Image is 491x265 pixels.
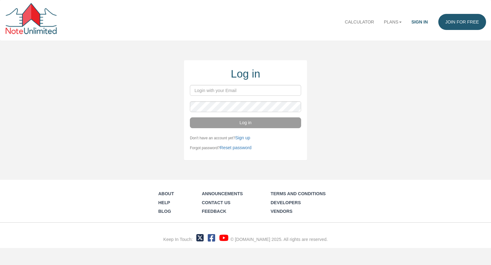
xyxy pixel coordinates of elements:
a: Help [158,200,170,205]
small: Don't have an account yet? [190,136,250,140]
a: Developers [271,200,301,205]
div: Log in [190,66,301,82]
a: Contact Us [202,200,231,205]
a: Plans [379,14,407,30]
a: Join for FREE [438,14,486,30]
button: Log in [190,117,301,128]
a: Terms and Conditions [271,191,326,196]
a: Sign up [235,135,250,140]
a: Calculator [340,14,379,30]
div: Keep In Touch: [163,236,193,242]
a: About [158,191,174,196]
a: Sign in [407,14,433,30]
a: Feedback [202,209,227,214]
a: Reset password [220,145,252,150]
input: Login with your Email [190,85,301,96]
a: Blog [158,209,171,214]
small: Forgot password? [190,146,252,150]
a: Announcements [202,191,243,196]
a: Vendors [271,209,293,214]
div: © [DOMAIN_NAME] 2025. All rights are reserved. [231,236,328,242]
